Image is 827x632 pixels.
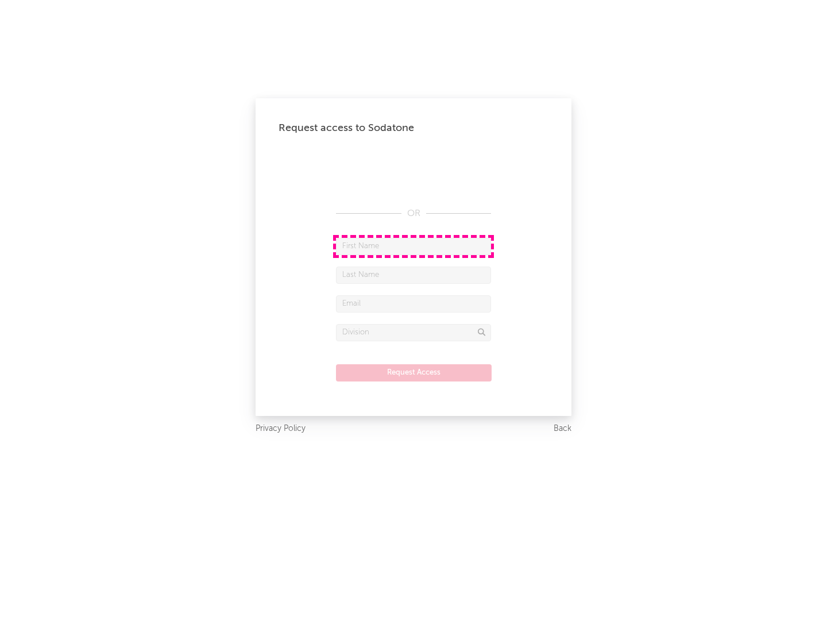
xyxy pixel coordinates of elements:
[279,121,548,135] div: Request access to Sodatone
[554,422,571,436] a: Back
[256,422,306,436] a: Privacy Policy
[336,207,491,221] div: OR
[336,267,491,284] input: Last Name
[336,324,491,341] input: Division
[336,364,492,381] button: Request Access
[336,295,491,313] input: Email
[336,238,491,255] input: First Name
